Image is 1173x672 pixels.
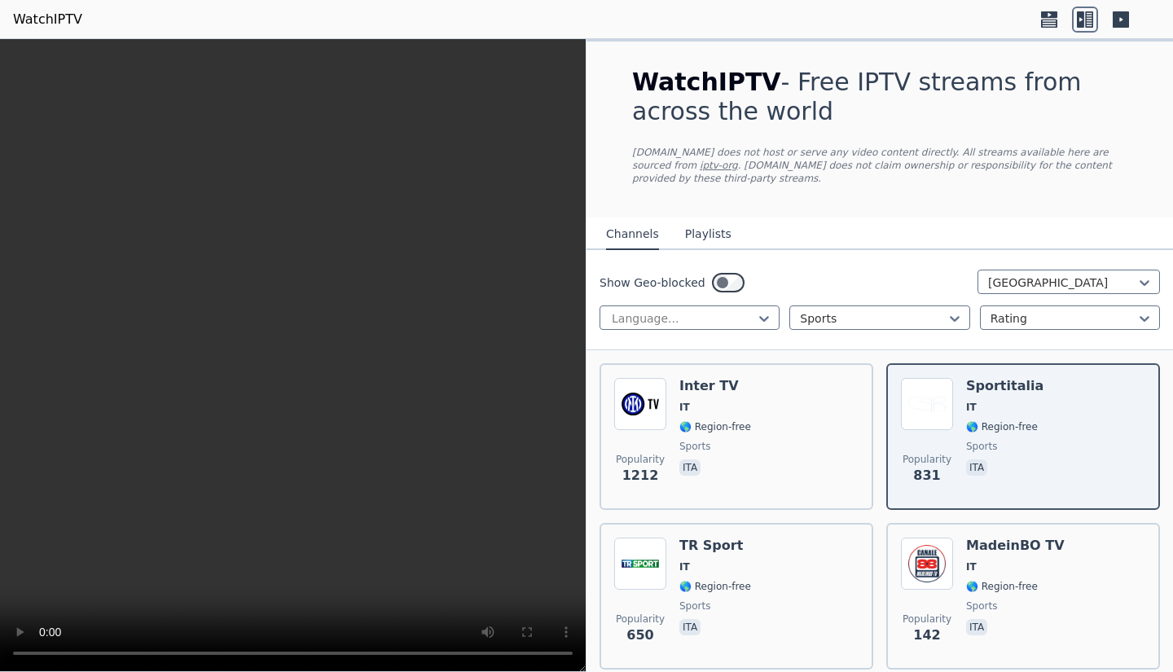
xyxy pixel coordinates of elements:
p: ita [966,619,987,635]
p: [DOMAIN_NAME] does not host or serve any video content directly. All streams available here are s... [632,146,1127,185]
span: 🌎 Region-free [966,580,1038,593]
span: sports [966,600,997,613]
p: ita [679,459,701,476]
a: WatchIPTV [13,10,82,29]
span: 650 [626,626,653,645]
span: IT [679,560,690,573]
a: iptv-org [700,160,738,171]
img: Inter TV [614,378,666,430]
img: TR Sport [614,538,666,590]
span: IT [679,401,690,414]
span: Popularity [903,453,951,466]
span: Popularity [903,613,951,626]
h6: Sportitalia [966,378,1043,394]
h6: Inter TV [679,378,751,394]
span: 🌎 Region-free [679,420,751,433]
button: Channels [606,219,659,250]
span: WatchIPTV [632,68,781,96]
p: ita [966,459,987,476]
span: IT [966,560,977,573]
span: sports [966,440,997,453]
span: Popularity [616,613,665,626]
span: 831 [913,466,940,485]
span: 142 [913,626,940,645]
p: ita [679,619,701,635]
img: MadeinBO TV [901,538,953,590]
img: Sportitalia [901,378,953,430]
span: 🌎 Region-free [966,420,1038,433]
span: IT [966,401,977,414]
h6: TR Sport [679,538,751,554]
h1: - Free IPTV streams from across the world [632,68,1127,126]
span: sports [679,440,710,453]
span: 1212 [622,466,659,485]
span: sports [679,600,710,613]
span: 🌎 Region-free [679,580,751,593]
span: Popularity [616,453,665,466]
h6: MadeinBO TV [966,538,1065,554]
button: Playlists [685,219,731,250]
label: Show Geo-blocked [600,275,705,291]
